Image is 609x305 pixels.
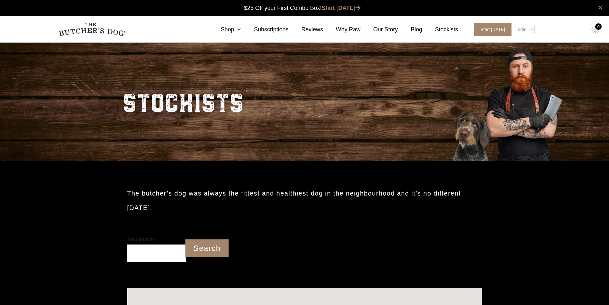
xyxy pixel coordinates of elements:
a: close [598,4,603,12]
a: Blog [398,25,422,34]
a: Reviews [289,25,323,34]
a: Why Raw [323,25,361,34]
div: 0 [595,23,602,30]
h2: STOCKISTS [122,81,244,122]
a: Our Story [361,25,398,34]
img: TBD_Cart-Empty.png [591,26,599,34]
a: Login [514,23,535,36]
a: Subscriptions [241,25,288,34]
h2: The butcher’s dog was always the fittest and healthiest dog in the neighbourhood and it’s no diff... [127,186,482,215]
img: Butcher_Large_3.png [443,41,571,161]
a: Start [DATE] [468,23,514,36]
a: Start [DATE] [322,5,361,11]
a: Shop [208,25,241,34]
span: Start [DATE] [474,23,512,36]
input: Search [185,239,229,257]
a: Stockists [422,25,458,34]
